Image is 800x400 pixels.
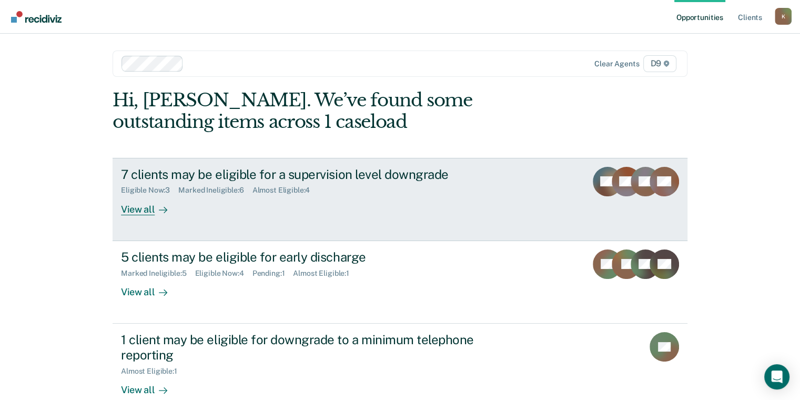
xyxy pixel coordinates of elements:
[764,364,789,389] div: Open Intercom Messenger
[252,186,319,195] div: Almost Eligible : 4
[121,167,490,182] div: 7 clients may be eligible for a supervision level downgrade
[121,375,180,396] div: View all
[293,269,358,278] div: Almost Eligible : 1
[121,195,180,215] div: View all
[121,249,490,265] div: 5 clients may be eligible for early discharge
[594,59,639,68] div: Clear agents
[195,269,252,278] div: Eligible Now : 4
[11,11,62,23] img: Recidiviz
[113,89,572,133] div: Hi, [PERSON_NAME]. We’ve found some outstanding items across 1 caseload
[113,241,687,324] a: 5 clients may be eligible for early dischargeMarked Ineligible:5Eligible Now:4Pending:1Almost Eli...
[643,55,676,72] span: D9
[121,277,180,298] div: View all
[252,269,293,278] div: Pending : 1
[775,8,792,25] div: K
[775,8,792,25] button: Profile dropdown button
[121,269,195,278] div: Marked Ineligible : 5
[121,332,490,363] div: 1 client may be eligible for downgrade to a minimum telephone reporting
[121,186,178,195] div: Eligible Now : 3
[178,186,252,195] div: Marked Ineligible : 6
[121,367,186,376] div: Almost Eligible : 1
[113,158,687,241] a: 7 clients may be eligible for a supervision level downgradeEligible Now:3Marked Ineligible:6Almos...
